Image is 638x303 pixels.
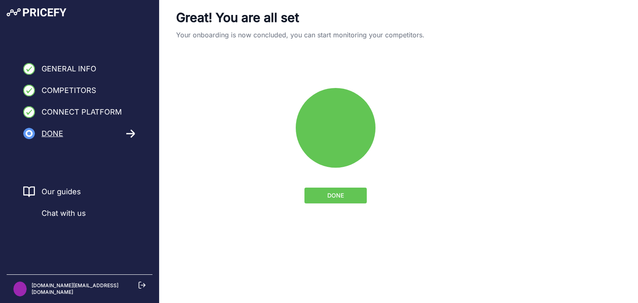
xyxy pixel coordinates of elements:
span: Done [42,128,63,139]
span: Competitors [42,85,96,96]
span: General Info [42,63,96,75]
p: Great! You are all set [176,10,495,25]
p: Your onboarding is now concluded, you can start monitoring your competitors. [176,30,495,40]
a: Chat with us [23,208,86,219]
span: DONE [327,191,344,200]
p: [DOMAIN_NAME][EMAIL_ADDRESS][DOMAIN_NAME] [32,282,146,296]
span: Chat with us [42,208,86,219]
button: DONE [304,188,367,203]
a: Our guides [42,186,81,198]
img: Pricefy Logo [7,8,66,17]
span: Connect Platform [42,106,122,118]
